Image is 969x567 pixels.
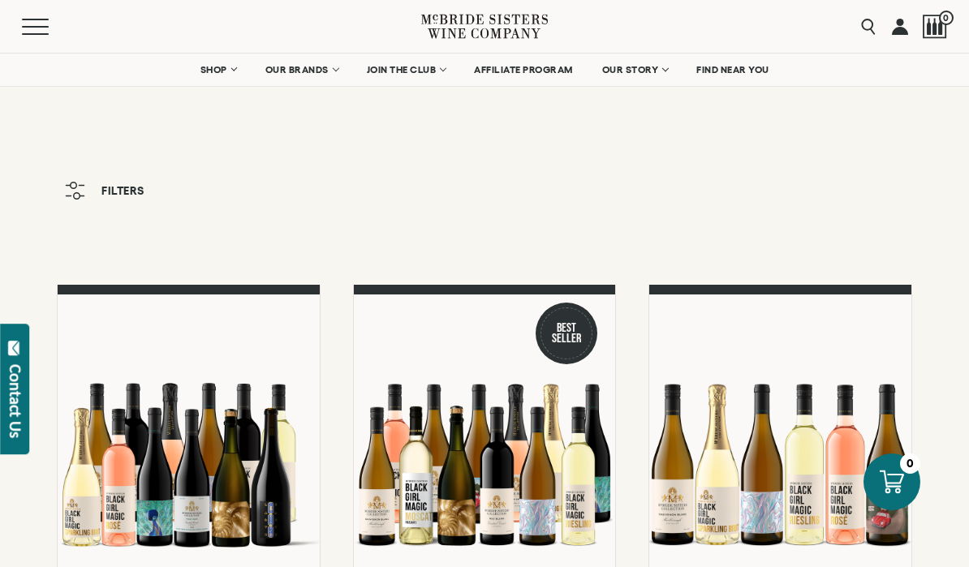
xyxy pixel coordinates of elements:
span: FIND NEAR YOU [696,64,769,75]
a: JOIN THE CLUB [356,54,456,86]
a: FIND NEAR YOU [686,54,780,86]
div: 0 [900,453,920,474]
span: JOIN THE CLUB [367,64,437,75]
button: Filters [57,174,153,208]
a: OUR STORY [592,54,678,86]
span: OUR BRANDS [265,64,329,75]
a: AFFILIATE PROGRAM [463,54,584,86]
a: SHOP [190,54,247,86]
div: Contact Us [7,364,24,438]
a: OUR BRANDS [255,54,348,86]
span: OUR STORY [602,64,659,75]
span: AFFILIATE PROGRAM [474,64,573,75]
span: Filters [101,185,144,196]
span: SHOP [200,64,228,75]
span: 0 [939,11,954,25]
button: Mobile Menu Trigger [22,19,80,35]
